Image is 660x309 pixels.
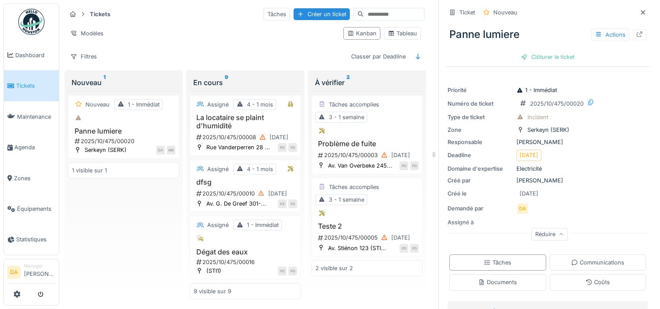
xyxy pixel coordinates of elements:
sup: 2 [346,77,350,88]
div: Filtres [66,50,101,63]
div: Assigné [207,221,229,229]
div: PD [278,143,287,152]
strong: Tickets [86,10,114,18]
a: Tickets [4,70,59,101]
span: Agenda [14,143,55,151]
div: 2025/10/475/00010 [195,188,297,199]
div: [DATE] [520,189,538,198]
div: PD [288,143,297,152]
div: PD [410,244,419,253]
div: (STI1) [206,267,221,275]
h3: dfsg [194,178,297,186]
div: [PERSON_NAME] [448,138,648,146]
sup: 9 [225,77,228,88]
div: En cours [193,77,298,88]
div: Serkeyn (SERK) [527,126,569,134]
span: Statistiques [16,235,55,244]
div: Responsable [448,138,513,146]
div: Manager [24,263,55,269]
div: 2025/10/475/00005 [317,232,419,243]
div: PD [288,267,297,275]
div: À vérifier [315,77,419,88]
div: 3 - 1 semaine [329,196,364,204]
div: [DATE] [520,151,538,159]
a: Dashboard [4,40,59,70]
div: Créé par [448,176,513,185]
div: 1 visible sur 1 [72,166,107,175]
div: 2025/10/475/00008 [195,132,297,143]
div: DA [156,146,165,154]
div: Assigné à [448,218,513,227]
div: Nouveau [85,100,109,109]
div: Nouveau [72,77,176,88]
div: Av. Van Overbeke 245... [328,161,392,170]
h3: Dégat des eaux [194,248,297,256]
span: Équipements [17,205,55,213]
div: 2 visible sur 2 [315,264,353,272]
div: Incident [527,113,548,121]
div: [DATE] [268,189,287,198]
div: KE [288,199,297,208]
div: Modèles [66,27,107,40]
div: Tâches accomplies [329,183,379,191]
div: MD [167,146,175,154]
div: Nouveau [493,8,517,17]
div: Ticket [459,8,475,17]
span: Dashboard [15,51,55,59]
div: Tâches [484,258,511,267]
div: Créer un ticket [294,8,350,20]
div: 4 - 1 mois [247,100,273,109]
div: Type de ticket [448,113,513,121]
h3: Teste 2 [315,222,419,230]
li: DA [7,266,21,279]
div: [DATE] [391,151,410,159]
div: 9 visible sur 9 [194,287,231,295]
div: Documents [478,278,517,286]
a: Zones [4,163,59,193]
h3: Panne lumiere [72,127,175,135]
div: Clôturer le ticket [517,51,578,63]
div: Classer par Deadline [347,50,410,63]
div: DA [516,203,529,215]
div: Av. Stiénon 123 (STI... [328,244,386,252]
div: 1 - Immédiat [128,100,160,109]
div: Numéro de ticket [448,100,513,108]
div: Réduire [531,228,568,240]
div: Panne lumiere [446,23,650,46]
div: Av. G. De Greef 301-... [206,199,266,208]
div: Tableau [388,29,417,38]
div: Zone [448,126,513,134]
div: Domaine d'expertise [448,165,513,173]
div: Tâches accomplies [329,100,379,109]
div: 1 - Immédiat [516,86,557,94]
div: Kanban [347,29,376,38]
div: Priorité [448,86,513,94]
div: 2025/10/475/00003 [317,150,419,161]
li: [PERSON_NAME] [24,263,55,282]
h3: La locataire se plaint d'humidité [194,113,297,130]
div: Tâches [263,8,290,21]
div: PD [400,244,408,253]
a: DA Manager[PERSON_NAME] [7,263,55,284]
div: 2025/10/475/00020 [74,137,175,145]
div: Demandé par [448,204,513,213]
a: Agenda [4,132,59,162]
div: PD [278,267,287,275]
a: Maintenance [4,101,59,132]
div: Assigné [207,165,229,173]
div: Electricité [448,165,648,173]
div: 4 - 1 mois [247,165,273,173]
div: Actions [591,28,629,41]
div: Coûts [585,278,610,286]
div: Deadline [448,151,513,159]
div: Rue Vanderperren 28 ... [206,143,270,151]
div: PD [400,161,408,170]
div: 2025/10/475/00020 [530,100,584,108]
div: PD [410,161,419,170]
img: Badge_color-CXgf-gQk.svg [18,9,44,35]
div: Serkeyn (SERK) [85,146,127,154]
a: Équipements [4,193,59,224]
div: KE [278,199,287,208]
h3: Problème de fuite [315,140,419,148]
sup: 1 [103,77,106,88]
